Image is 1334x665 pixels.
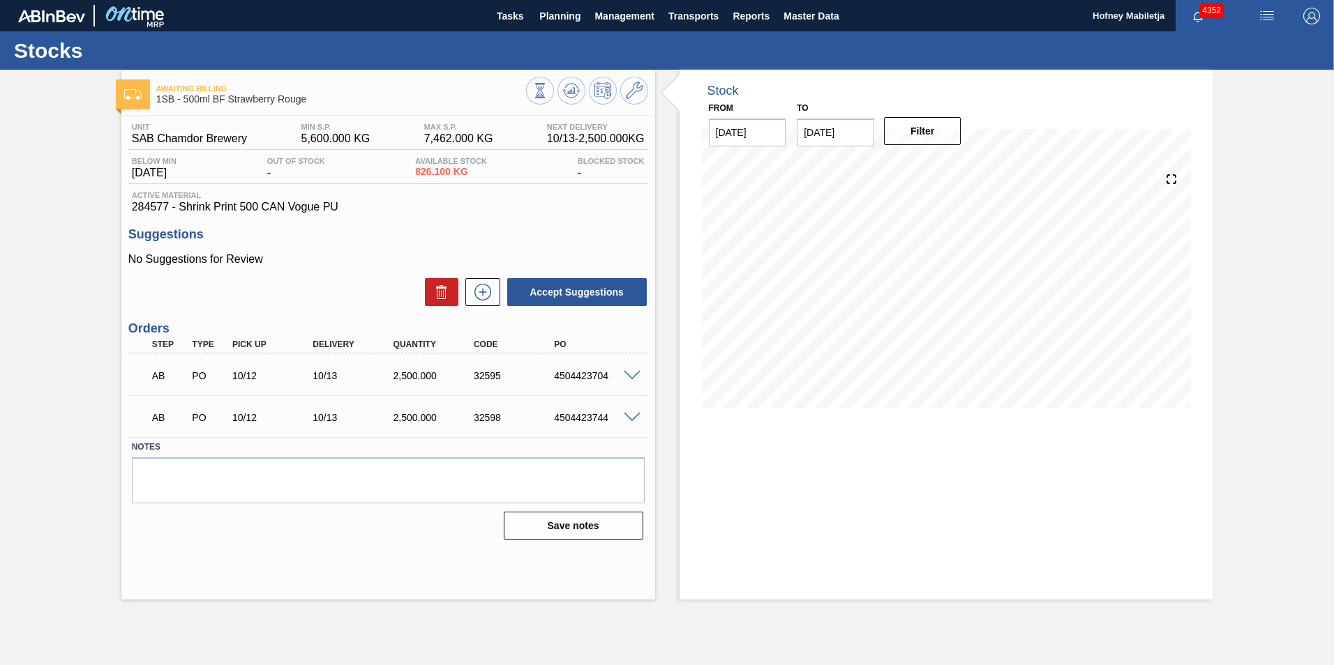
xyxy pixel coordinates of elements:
span: SAB Chamdor Brewery [132,132,247,145]
span: 5,600.000 KG [301,132,370,145]
div: Awaiting Billing [149,360,190,391]
div: Type [188,339,230,349]
div: 10/12/2025 [229,412,319,423]
h1: Stocks [14,43,262,59]
h3: Orders [128,321,648,336]
span: [DATE] [132,167,177,179]
span: MAX S.P. [424,123,493,131]
p: AB [152,370,187,381]
span: 4352 [1199,3,1224,18]
button: Schedule Inventory [589,77,617,105]
input: mm/dd/yyyy [709,119,786,146]
label: Notes [132,437,645,457]
button: Notifications [1176,6,1220,26]
span: Available Stock [415,157,487,165]
div: Quantity [390,339,480,349]
div: 32595 [470,370,560,381]
button: Accept Suggestions [507,278,647,306]
div: New suggestion [458,278,500,306]
div: 4504423704 [550,370,640,381]
span: Tasks [495,8,525,24]
div: - [264,157,329,179]
div: 32598 [470,412,560,423]
button: Update Chart [557,77,585,105]
span: 7,462.000 KG [424,132,493,145]
div: 10/12/2025 [229,370,319,381]
span: Management [594,8,654,24]
div: Awaiting Billing [149,402,190,433]
span: MIN S.P. [301,123,370,131]
span: Out Of Stock [267,157,325,165]
span: Active Material [132,191,645,199]
button: Filter [884,117,961,145]
div: - [574,157,648,179]
img: Logout [1303,8,1320,24]
span: Planning [539,8,580,24]
span: 826.100 KG [415,167,487,177]
label: to [797,103,808,113]
div: 2,500.000 [390,412,480,423]
p: AB [152,412,187,423]
div: Purchase order [188,412,230,423]
div: Delete Suggestions [418,278,458,306]
span: Master Data [784,8,839,24]
p: No Suggestions for Review [128,253,648,266]
span: Awaiting Billing [156,84,526,93]
img: Ícone [124,89,142,100]
button: Go to Master Data / General [620,77,648,105]
div: 2,500.000 [390,370,480,381]
span: 1SB - 500ml BF Strawberry Rouge [156,94,526,105]
span: Blocked Stock [578,157,645,165]
div: Stock [707,84,739,98]
img: TNhmsLtSVTkK8tSr43FrP2fwEKptu5GPRR3wAAAABJRU5ErkJggg== [18,10,85,22]
span: 10/13 - 2,500.000 KG [547,132,645,145]
div: Pick up [229,339,319,349]
input: mm/dd/yyyy [797,119,874,146]
button: Save notes [504,512,643,540]
span: Transports [668,8,719,24]
div: Purchase order [188,370,230,381]
div: 4504423744 [550,412,640,423]
div: Accept Suggestions [500,277,648,307]
span: Unit [132,123,247,131]
h3: Suggestions [128,227,648,242]
span: Reports [733,8,770,24]
div: Code [470,339,560,349]
label: From [709,103,733,113]
img: userActions [1259,8,1275,24]
div: PO [550,339,640,349]
div: Step [149,339,190,349]
div: 10/13/2025 [309,370,399,381]
span: Next Delivery [547,123,645,131]
div: 10/13/2025 [309,412,399,423]
span: Below Min [132,157,177,165]
button: Stocks Overview [526,77,554,105]
span: 284577 - Shrink Print 500 CAN Vogue PU [132,201,645,213]
div: Delivery [309,339,399,349]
